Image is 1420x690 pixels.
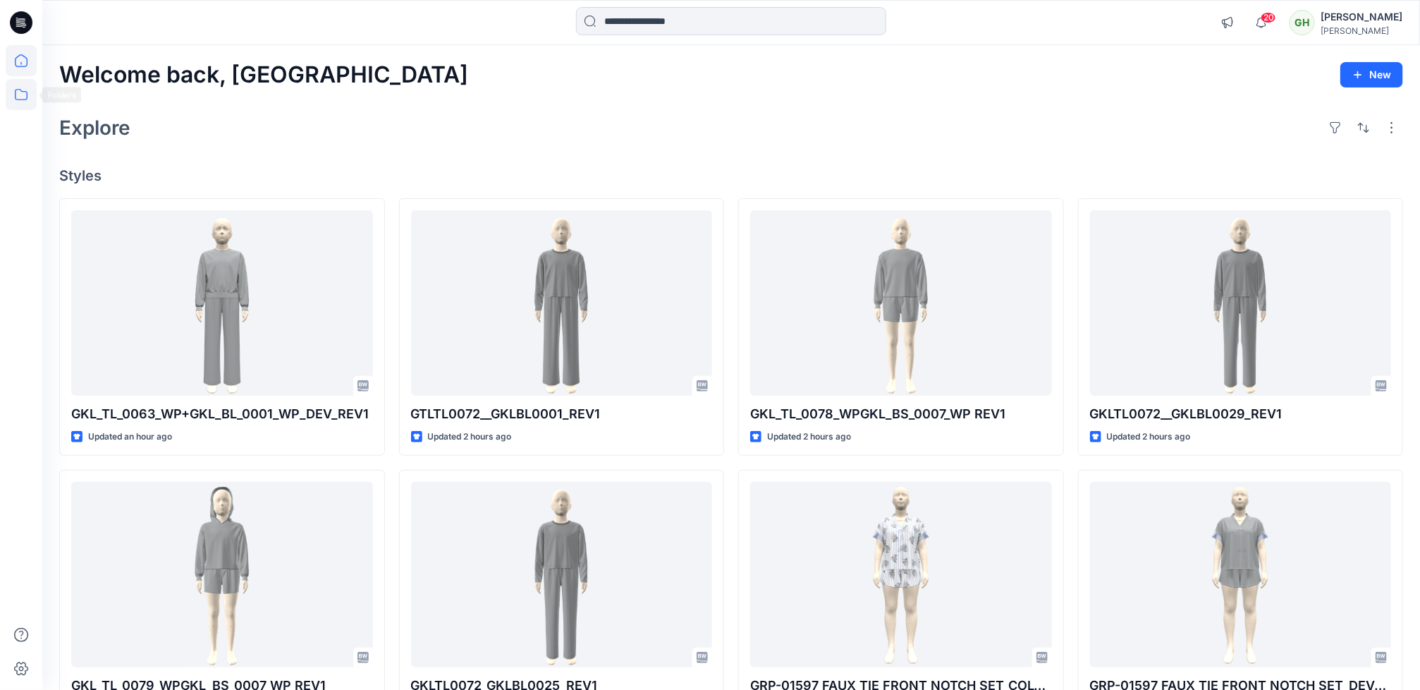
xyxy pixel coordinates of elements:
a: GKLTL0072__GKLBL0029_REV1 [1090,210,1392,396]
p: Updated 2 hours ago [428,430,512,444]
a: GRP-01597 FAUX TIE FRONT NOTCH SET_DEV_REV5 [1090,482,1392,667]
p: Updated 2 hours ago [767,430,851,444]
span: 20 [1261,12,1276,23]
p: GTLTL0072__GKLBL0001_REV1 [411,404,713,424]
a: GKL_TL_0063_WP+GKL_BL_0001_WP_DEV_REV1 [71,210,373,396]
a: GKL_TL_0079_WPGKL_BS_0007_WP REV1 [71,482,373,667]
p: Updated an hour ago [88,430,172,444]
a: GKLTL0072_GKLBL0025_REV1 [411,482,713,667]
h2: Welcome back, [GEOGRAPHIC_DATA] [59,62,468,88]
p: GKL_TL_0078_WPGKL_BS_0007_WP REV1 [750,404,1052,424]
a: GKL_TL_0078_WPGKL_BS_0007_WP REV1 [750,210,1052,396]
button: New [1340,62,1403,87]
p: GKLTL0072__GKLBL0029_REV1 [1090,404,1392,424]
div: GH [1290,10,1315,35]
h4: Styles [59,167,1403,184]
h2: Explore [59,116,130,139]
div: [PERSON_NAME] [1321,8,1402,25]
p: Updated 2 hours ago [1107,430,1191,444]
div: [PERSON_NAME] [1321,25,1402,36]
a: GTLTL0072__GKLBL0001_REV1 [411,210,713,396]
p: GKL_TL_0063_WP+GKL_BL_0001_WP_DEV_REV1 [71,404,373,424]
a: GRP-01597 FAUX TIE FRONT NOTCH SET_COLORWAY_REV5 [750,482,1052,667]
